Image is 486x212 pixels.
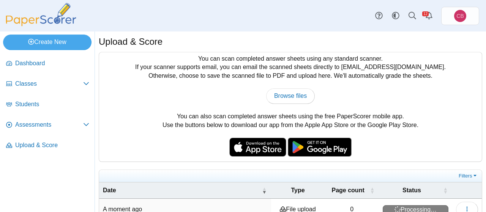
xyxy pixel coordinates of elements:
[288,138,352,157] img: google-play-badge.png
[291,187,305,193] span: Type
[103,187,116,193] span: Date
[15,100,89,108] span: Students
[402,187,421,193] span: Status
[99,52,482,162] div: You can scan completed answer sheets using any standard scanner. If your scanner supports email, ...
[3,116,92,134] a: Assessments
[15,80,83,88] span: Classes
[3,75,92,93] a: Classes
[421,8,437,24] a: Alerts
[3,96,92,114] a: Students
[3,55,92,73] a: Dashboard
[3,35,92,50] a: Create New
[3,137,92,155] a: Upload & Score
[454,10,466,22] span: Canisius Biology
[99,35,163,48] h1: Upload & Score
[15,121,83,129] span: Assessments
[457,172,480,180] a: Filters
[456,13,464,19] span: Canisius Biology
[274,93,307,99] span: Browse files
[15,59,89,68] span: Dashboard
[262,182,267,198] span: Date : Activate to remove sorting
[3,3,79,26] img: PaperScorer
[332,187,364,193] span: Page count
[441,7,479,25] a: Canisius Biology
[443,182,448,198] span: Status : Activate to sort
[15,141,89,149] span: Upload & Score
[266,88,315,104] a: Browse files
[3,21,79,27] a: PaperScorer
[370,182,374,198] span: Page count : Activate to sort
[229,138,286,157] img: apple-store-badge.svg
